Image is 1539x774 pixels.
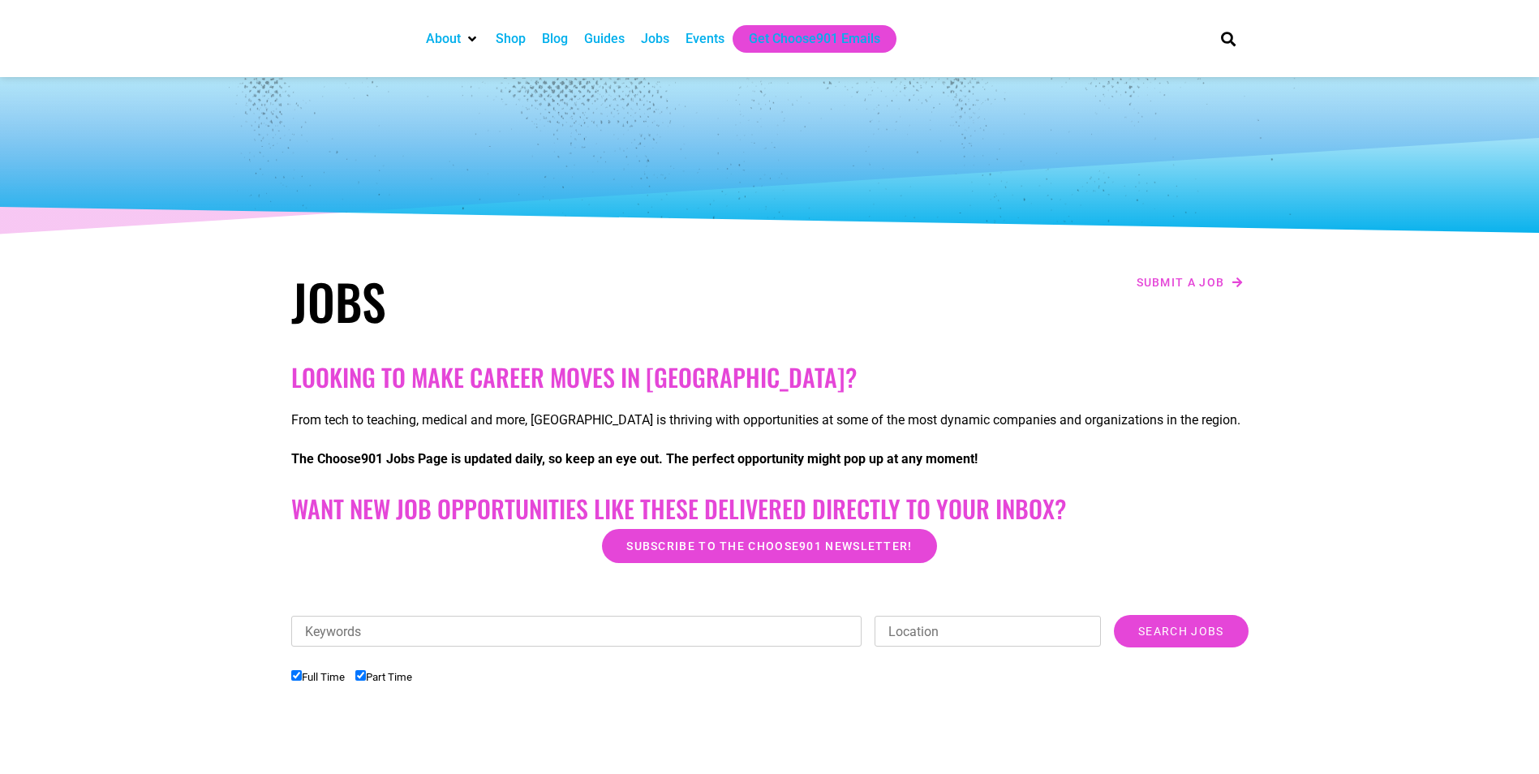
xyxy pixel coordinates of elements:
a: Guides [584,29,625,49]
label: Full Time [291,671,345,683]
a: About [426,29,461,49]
h2: Want New Job Opportunities like these Delivered Directly to your Inbox? [291,494,1249,523]
h1: Jobs [291,272,762,330]
a: Events [686,29,724,49]
a: Blog [542,29,568,49]
strong: The Choose901 Jobs Page is updated daily, so keep an eye out. The perfect opportunity might pop u... [291,451,978,467]
a: Get Choose901 Emails [749,29,880,49]
h2: Looking to make career moves in [GEOGRAPHIC_DATA]? [291,363,1249,392]
div: About [418,25,488,53]
a: Subscribe to the Choose901 newsletter! [602,529,936,563]
p: From tech to teaching, medical and more, [GEOGRAPHIC_DATA] is thriving with opportunities at some... [291,411,1249,430]
a: Shop [496,29,526,49]
input: Part Time [355,670,366,681]
a: Jobs [641,29,669,49]
label: Part Time [355,671,412,683]
div: Search [1214,25,1241,52]
input: Location [875,616,1101,647]
input: Full Time [291,670,302,681]
input: Search Jobs [1114,615,1248,647]
span: Subscribe to the Choose901 newsletter! [626,540,912,552]
a: Submit a job [1132,272,1249,293]
span: Submit a job [1137,277,1225,288]
input: Keywords [291,616,862,647]
nav: Main nav [418,25,1193,53]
